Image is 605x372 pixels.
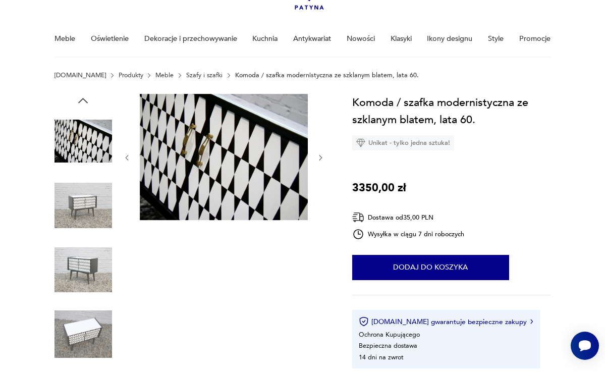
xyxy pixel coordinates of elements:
[91,21,129,56] a: Oświetlenie
[119,72,143,79] a: Produkty
[359,353,403,362] li: 14 dni na zwrot
[352,94,551,128] h1: Komoda / szafka modernistyczna ze szklanym blatem, lata 60.
[54,177,112,234] img: Zdjęcie produktu Komoda / szafka modernistyczna ze szklanym blatem, lata 60.
[235,72,419,79] p: Komoda / szafka modernistyczna ze szklanym blatem, lata 60.
[54,21,75,56] a: Meble
[352,135,454,150] div: Unikat - tylko jedna sztuka!
[359,341,417,350] li: Bezpieczna dostawa
[352,211,464,224] div: Dostawa od 35,00 PLN
[293,21,331,56] a: Antykwariat
[54,241,112,299] img: Zdjęcie produktu Komoda / szafka modernistyczna ze szklanym blatem, lata 60.
[54,72,106,79] a: [DOMAIN_NAME]
[519,21,551,56] a: Promocje
[359,316,533,327] button: [DOMAIN_NAME] gwarantuje bezpieczne zakupy
[144,21,237,56] a: Dekoracje i przechowywanie
[352,255,509,280] button: Dodaj do koszyka
[352,179,406,196] p: 3350,00 zł
[352,228,464,240] div: Wysyłka w ciągu 7 dni roboczych
[54,305,112,363] img: Zdjęcie produktu Komoda / szafka modernistyczna ze szklanym blatem, lata 60.
[186,72,223,79] a: Szafy i szafki
[140,94,308,221] img: Zdjęcie produktu Komoda / szafka modernistyczna ze szklanym blatem, lata 60.
[488,21,504,56] a: Style
[359,330,420,339] li: Ochrona Kupującego
[352,211,364,224] img: Ikona dostawy
[427,21,472,56] a: Ikony designu
[356,138,365,147] img: Ikona diamentu
[252,21,278,56] a: Kuchnia
[391,21,412,56] a: Klasyki
[347,21,375,56] a: Nowości
[155,72,174,79] a: Meble
[359,316,369,327] img: Ikona certyfikatu
[54,113,112,170] img: Zdjęcie produktu Komoda / szafka modernistyczna ze szklanym blatem, lata 60.
[571,332,599,360] iframe: Smartsupp widget button
[530,319,533,324] img: Ikona strzałki w prawo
